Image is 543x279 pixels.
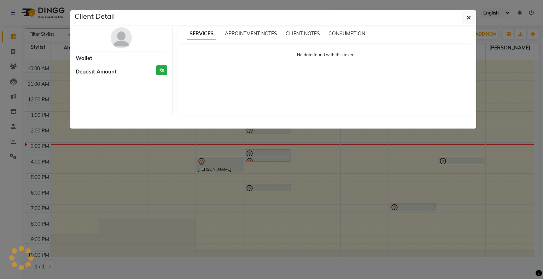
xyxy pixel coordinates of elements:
span: CLIENT NOTES [286,30,320,37]
span: CONSUMPTION [328,30,365,37]
h3: ₹0 [156,65,167,76]
span: Deposit Amount [76,68,117,76]
img: avatar [111,27,132,48]
span: SERVICES [187,28,216,40]
h5: Client Detail [75,11,115,22]
p: No data found with this token. [185,52,468,58]
span: APPOINTMENT NOTES [225,30,277,37]
span: Wallet [76,54,92,63]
